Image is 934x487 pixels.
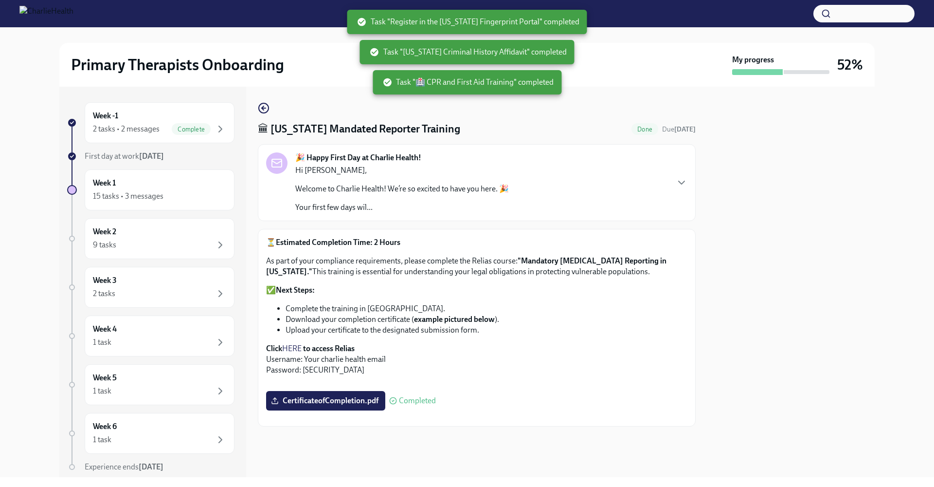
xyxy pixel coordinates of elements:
span: Done [631,126,658,133]
h6: Week 1 [93,178,116,188]
h6: Week 5 [93,373,117,383]
span: Task "[US_STATE] Criminal History Affidavit" completed [370,47,567,57]
div: 1 task [93,337,111,348]
a: Week 41 task [67,316,234,356]
strong: [DATE] [139,151,164,161]
span: Complete [172,126,211,133]
strong: to access Relias [303,344,355,353]
p: Hi [PERSON_NAME], [295,165,509,176]
span: Experience ends [85,462,163,471]
a: HERE [282,344,302,353]
div: 2 tasks • 2 messages [93,124,160,134]
strong: example pictured below [414,315,495,324]
a: First day at work[DATE] [67,151,234,162]
h6: Week 4 [93,324,117,335]
strong: 🎉 Happy First Day at Charlie Health! [295,152,421,163]
h4: 🏛 [US_STATE] Mandated Reporter Training [258,122,460,136]
label: CertificateofCompletion.pdf [266,391,385,411]
h6: Week 3 [93,275,117,286]
strong: [DATE] [674,125,696,133]
span: First day at work [85,151,164,161]
strong: [DATE] [139,462,163,471]
li: Upload your certificate to the designated submission form. [286,325,687,336]
span: Task "🏥 CPR and First Aid Training" completed [382,77,554,88]
strong: Next Steps: [276,285,315,295]
h6: Week -1 [93,111,118,121]
p: As part of your compliance requirements, please complete the Relias course: This training is esse... [266,256,687,277]
a: Week 61 task [67,413,234,454]
h3: 52% [837,56,863,74]
a: Week 32 tasks [67,267,234,308]
div: 15 tasks • 3 messages [93,191,163,202]
span: CertificateofCompletion.pdf [273,396,378,406]
p: Username: Your charlie health email Password: [SECURITY_DATA] [266,343,687,375]
p: ⏳ [266,237,687,248]
a: Week 115 tasks • 3 messages [67,169,234,210]
li: Download your completion certificate ( ). [286,314,687,325]
div: 9 tasks [93,240,116,250]
a: Week 29 tasks [67,218,234,259]
h6: Week 6 [93,421,117,432]
h2: Primary Therapists Onboarding [71,55,284,75]
div: 1 task [93,386,111,396]
span: Task "Register in the [US_STATE] Fingerprint Portal" completed [357,17,579,27]
strong: Click [266,344,282,353]
p: Welcome to Charlie Health! We’re so excited to have you here. 🎉 [295,184,509,194]
span: August 22nd, 2025 10:00 [662,125,696,134]
div: 2 tasks [93,288,115,299]
div: 1 task [93,434,111,445]
h6: Week 2 [93,226,116,237]
span: Completed [399,397,436,405]
strong: My progress [732,55,774,65]
a: Week 51 task [67,364,234,405]
p: ✅ [266,285,687,296]
span: Due [662,125,696,133]
p: Your first few days wil... [295,202,509,213]
a: Week -12 tasks • 2 messagesComplete [67,102,234,143]
li: Complete the training in [GEOGRAPHIC_DATA]. [286,303,687,314]
strong: Estimated Completion Time: 2 Hours [276,238,400,247]
img: CharlieHealth [19,6,73,21]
